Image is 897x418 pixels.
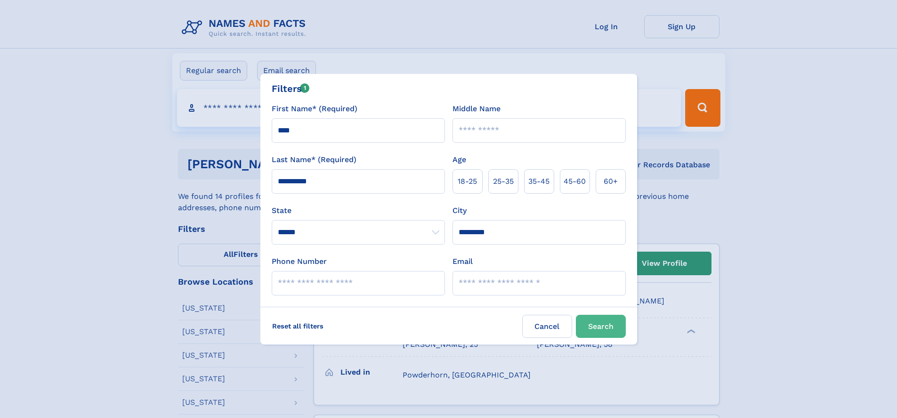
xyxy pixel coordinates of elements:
[564,176,586,187] span: 45‑60
[266,315,330,337] label: Reset all filters
[453,154,466,165] label: Age
[528,176,550,187] span: 35‑45
[272,82,310,96] div: Filters
[576,315,626,338] button: Search
[453,103,501,115] label: Middle Name
[453,256,473,267] label: Email
[272,256,327,267] label: Phone Number
[493,176,514,187] span: 25‑35
[453,205,467,216] label: City
[458,176,477,187] span: 18‑25
[272,103,357,115] label: First Name* (Required)
[522,315,572,338] label: Cancel
[604,176,618,187] span: 60+
[272,154,356,165] label: Last Name* (Required)
[272,205,445,216] label: State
